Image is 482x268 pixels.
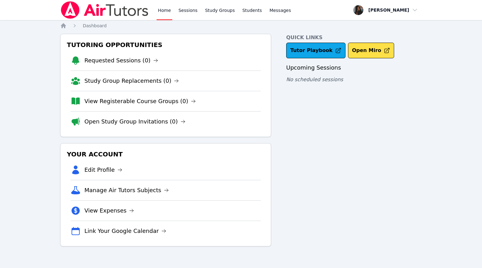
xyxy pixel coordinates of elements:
[83,23,107,29] a: Dashboard
[84,186,169,195] a: Manage Air Tutors Subjects
[286,76,343,82] span: No scheduled sessions
[84,166,122,174] a: Edit Profile
[84,76,179,85] a: Study Group Replacements (0)
[60,23,422,29] nav: Breadcrumb
[84,206,134,215] a: View Expenses
[83,23,107,28] span: Dashboard
[84,227,166,235] a: Link Your Google Calendar
[84,97,196,106] a: View Registerable Course Groups (0)
[270,7,291,13] span: Messages
[84,56,158,65] a: Requested Sessions (0)
[66,39,266,50] h3: Tutoring Opportunities
[66,149,266,160] h3: Your Account
[348,43,394,58] button: Open Miro
[84,117,185,126] a: Open Study Group Invitations (0)
[286,43,345,58] a: Tutor Playbook
[286,34,422,41] h4: Quick Links
[286,63,422,72] h3: Upcoming Sessions
[60,1,149,19] img: Air Tutors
